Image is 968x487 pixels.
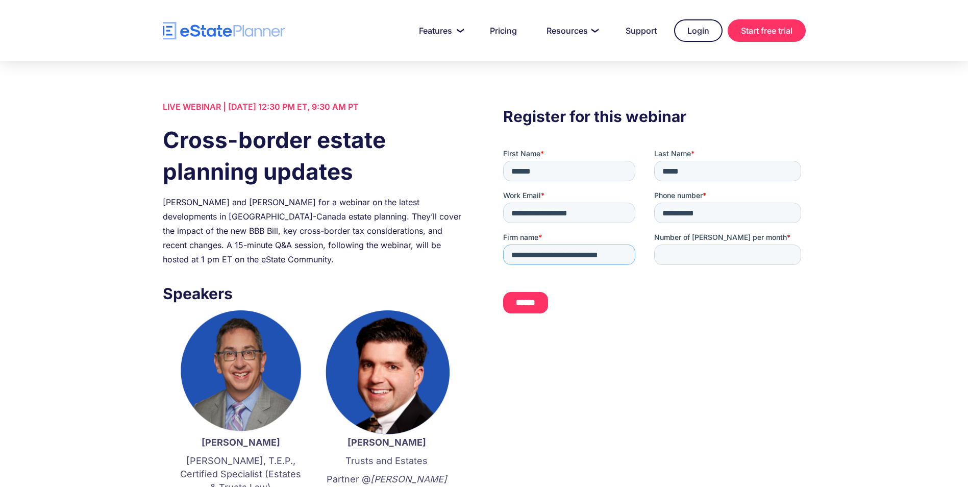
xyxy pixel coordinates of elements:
[324,454,450,468] p: Trusts and Estates
[478,20,529,41] a: Pricing
[534,20,608,41] a: Resources
[674,19,723,42] a: Login
[503,105,805,128] h3: Register for this webinar
[163,22,285,40] a: home
[728,19,806,42] a: Start free trial
[163,100,465,114] div: LIVE WEBINAR | [DATE] 12:30 PM ET, 9:30 AM PT
[407,20,473,41] a: Features
[613,20,669,41] a: Support
[202,437,280,448] strong: [PERSON_NAME]
[163,124,465,187] h1: Cross-border estate planning updates
[163,282,465,305] h3: Speakers
[163,195,465,266] div: [PERSON_NAME] and [PERSON_NAME] for a webinar on the latest developments in [GEOGRAPHIC_DATA]-Can...
[503,149,805,322] iframe: Form 0
[348,437,426,448] strong: [PERSON_NAME]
